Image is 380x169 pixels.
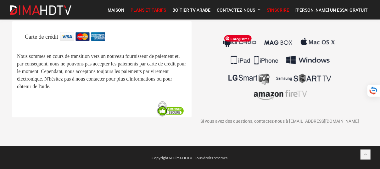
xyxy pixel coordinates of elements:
[25,34,58,40] font: Carte de crédit
[267,7,289,12] font: S'inscrire
[217,7,255,12] font: Contactez-nous
[214,3,264,16] a: Contactez-nous
[127,3,169,16] a: Plans et tarifs
[152,155,228,160] font: Copyright © Dima HDTV - Tous droits réservés.
[295,7,368,12] font: [PERSON_NAME] un essai gratuit
[9,5,72,15] img: Dima HDTV
[200,119,359,124] font: Si vous avez des questions, contactez-nous à [EMAIL_ADDRESS][DOMAIN_NAME]
[108,7,124,12] font: Maison
[264,3,292,16] a: S'inscrire
[292,3,371,16] a: [PERSON_NAME] un essai gratuit
[131,7,166,12] font: Plans et tarifs
[360,149,371,160] a: Retour en haut
[172,7,210,12] font: Boîtier TV arabe
[231,37,249,41] font: Enregistrer
[104,3,127,16] a: Maison
[169,3,214,16] a: Boîtier TV arabe
[17,54,186,89] font: Nous sommes en cours de transition vers un nouveau fournisseur de paiement et, par conséquent, no...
